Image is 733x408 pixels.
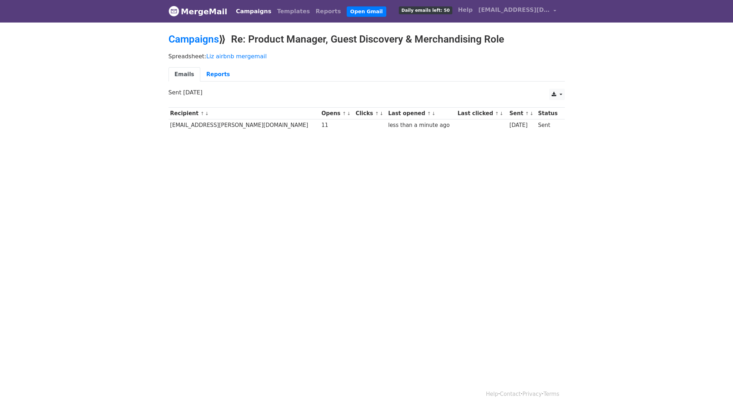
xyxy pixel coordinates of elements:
a: Daily emails left: 50 [396,3,455,17]
a: Help [486,391,498,397]
a: ↓ [380,111,383,116]
a: ↓ [530,111,534,116]
div: 11 [321,121,352,129]
a: ↑ [427,111,431,116]
span: [EMAIL_ADDRESS][DOMAIN_NAME] [478,6,550,14]
th: Last clicked [456,108,508,119]
a: ↓ [499,111,503,116]
a: Terms [543,391,559,397]
a: Campaigns [169,33,219,45]
th: Clicks [354,108,386,119]
p: Spreadsheet: [169,53,565,60]
a: ↓ [347,111,351,116]
a: ↑ [525,111,529,116]
a: ↑ [342,111,346,116]
a: Campaigns [233,4,274,19]
a: ↑ [200,111,204,116]
a: Open Gmail [347,6,386,17]
a: Reports [313,4,344,19]
a: Contact [500,391,521,397]
th: Sent [508,108,536,119]
th: Status [536,108,561,119]
a: ↑ [495,111,499,116]
a: Privacy [522,391,542,397]
h2: ⟫ Re: Product Manager, Guest Discovery & Merchandising Role [169,33,565,45]
p: Sent [DATE] [169,89,565,96]
img: MergeMail logo [169,6,179,16]
td: Sent [536,119,561,131]
a: Emails [169,67,200,82]
a: Templates [274,4,313,19]
div: [DATE] [509,121,535,129]
div: less than a minute ago [388,121,454,129]
a: Reports [200,67,236,82]
span: Daily emails left: 50 [399,6,452,14]
a: MergeMail [169,4,227,19]
a: ↓ [432,111,436,116]
a: ↓ [205,111,209,116]
a: Liz airbnb mergemail [206,53,267,60]
th: Last opened [386,108,456,119]
a: [EMAIL_ADDRESS][DOMAIN_NAME] [476,3,559,20]
th: Opens [320,108,354,119]
a: ↑ [375,111,379,116]
a: Help [455,3,476,17]
td: [EMAIL_ADDRESS][PERSON_NAME][DOMAIN_NAME] [169,119,320,131]
th: Recipient [169,108,320,119]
